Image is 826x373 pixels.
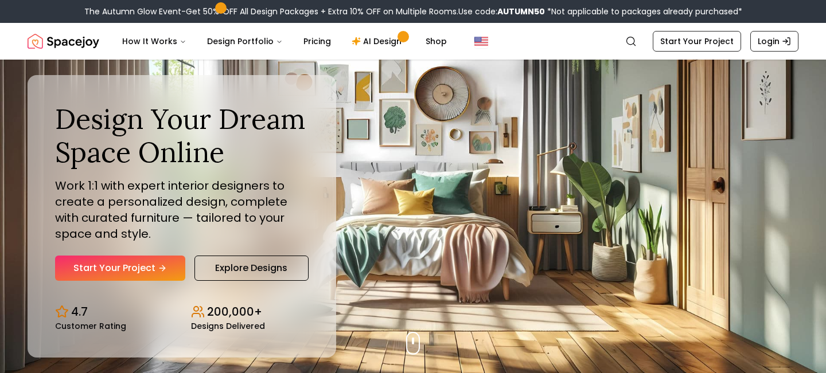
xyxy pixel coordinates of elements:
[55,322,126,330] small: Customer Rating
[750,31,798,52] a: Login
[113,30,196,53] button: How It Works
[458,6,545,17] span: Use code:
[55,295,309,330] div: Design stats
[342,30,414,53] a: AI Design
[28,30,99,53] img: Spacejoy Logo
[294,30,340,53] a: Pricing
[84,6,742,17] div: The Autumn Glow Event-Get 50% OFF All Design Packages + Extra 10% OFF on Multiple Rooms.
[71,304,88,320] p: 4.7
[55,256,185,281] a: Start Your Project
[497,6,545,17] b: AUTUMN50
[653,31,741,52] a: Start Your Project
[55,178,309,242] p: Work 1:1 with expert interior designers to create a personalized design, complete with curated fu...
[207,304,262,320] p: 200,000+
[198,30,292,53] button: Design Portfolio
[28,30,99,53] a: Spacejoy
[474,34,488,48] img: United States
[416,30,456,53] a: Shop
[545,6,742,17] span: *Not applicable to packages already purchased*
[55,103,309,168] h1: Design Your Dream Space Online
[113,30,456,53] nav: Main
[191,322,265,330] small: Designs Delivered
[194,256,309,281] a: Explore Designs
[28,23,798,60] nav: Global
